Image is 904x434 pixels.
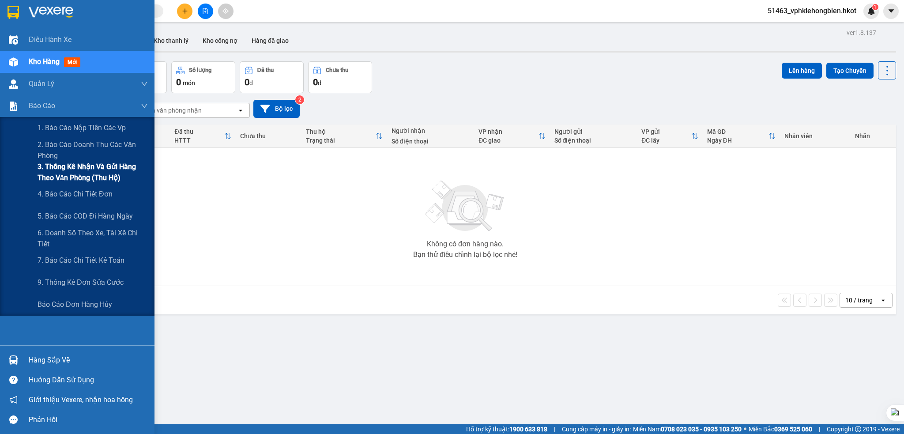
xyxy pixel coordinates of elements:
[308,61,372,93] button: Chưa thu0đ
[29,100,55,111] span: Báo cáo
[313,77,318,87] span: 0
[38,161,148,183] span: 3. Thống kê nhận và gửi hàng theo văn phòng (thu hộ)
[198,4,213,19] button: file-add
[554,424,555,434] span: |
[707,128,768,135] div: Mã GD
[245,77,249,87] span: 0
[176,77,181,87] span: 0
[9,35,18,45] img: warehouse-icon
[883,4,899,19] button: caret-down
[306,128,376,135] div: Thu hộ
[38,139,148,161] span: 2. Báo cáo doanh thu các văn phòng
[240,61,304,93] button: Đã thu0đ
[141,106,202,115] div: Chọn văn phòng nhận
[427,241,504,248] div: Không có đơn hàng nào.
[295,95,304,104] sup: 2
[661,426,742,433] strong: 0708 023 035 - 0935 103 250
[641,128,691,135] div: VP gửi
[240,132,297,140] div: Chưa thu
[392,127,470,134] div: Người nhận
[474,125,550,148] th: Toggle SortBy
[554,128,633,135] div: Người gửi
[326,67,348,73] div: Chưa thu
[29,354,148,367] div: Hàng sắp về
[9,396,18,404] span: notification
[761,5,863,16] span: 51463_vphklehongbien.hkot
[29,413,148,426] div: Phản hồi
[749,424,812,434] span: Miền Bắc
[196,30,245,51] button: Kho công nợ
[29,57,60,66] span: Kho hàng
[245,30,296,51] button: Hàng đã giao
[38,122,126,133] span: 1. Báo cáo nộp tiền các vp
[9,376,18,384] span: question-circle
[29,34,72,45] span: Điều hành xe
[38,211,133,222] span: 5. Báo cáo COD đi hàng ngày
[744,427,746,431] span: ⚪️
[177,4,192,19] button: plus
[38,255,124,266] span: 7. Báo cáo chi tiết kế toán
[253,100,300,118] button: Bộ lọc
[707,137,768,144] div: Ngày ĐH
[855,426,861,432] span: copyright
[306,137,376,144] div: Trạng thái
[189,67,211,73] div: Số lượng
[819,424,820,434] span: |
[637,125,702,148] th: Toggle SortBy
[633,424,742,434] span: Miền Nam
[784,132,846,140] div: Nhân viên
[509,426,547,433] strong: 1900 633 818
[413,251,517,258] div: Bạn thử điều chỉnh lại bộ lọc nhé!
[782,63,822,79] button: Lên hàng
[466,424,547,434] span: Hỗ trợ kỹ thuật:
[174,128,224,135] div: Đã thu
[880,297,887,304] svg: open
[703,125,780,148] th: Toggle SortBy
[141,80,148,87] span: down
[9,355,18,365] img: warehouse-icon
[29,374,148,387] div: Hướng dẫn sử dụng
[318,79,321,87] span: đ
[867,7,875,15] img: icon-new-feature
[562,424,631,434] span: Cung cấp máy in - giấy in:
[641,137,691,144] div: ĐC lấy
[8,6,19,19] img: logo-vxr
[38,277,124,288] span: 9. Thống kê đơn sửa cước
[845,296,873,305] div: 10 / trang
[392,138,470,145] div: Số điện thoại
[147,30,196,51] button: Kho thanh lý
[847,28,876,38] div: ver 1.8.137
[174,137,224,144] div: HTTT
[9,79,18,89] img: warehouse-icon
[421,175,509,237] img: svg+xml;base64,PHN2ZyBjbGFzcz0ibGlzdC1wbHVnX19zdmciIHhtbG5zPSJodHRwOi8vd3d3LnczLm9yZy8yMDAwL3N2Zy...
[222,8,229,14] span: aim
[38,189,113,200] span: 4. Báo cáo chi tiết đơn
[237,107,244,114] svg: open
[554,137,633,144] div: Số điện thoại
[38,227,148,249] span: 6. Doanh số theo xe, tài xế chi tiết
[257,67,274,73] div: Đã thu
[872,4,878,10] sup: 1
[301,125,387,148] th: Toggle SortBy
[183,79,195,87] span: món
[141,102,148,109] span: down
[38,299,112,310] span: Báo cáo đơn hàng hủy
[855,132,892,140] div: Nhãn
[182,8,188,14] span: plus
[249,79,253,87] span: đ
[171,61,235,93] button: Số lượng0món
[9,57,18,67] img: warehouse-icon
[9,102,18,111] img: solution-icon
[64,57,80,67] span: mới
[826,63,874,79] button: Tạo Chuyến
[170,125,236,148] th: Toggle SortBy
[29,78,54,89] span: Quản Lý
[478,137,538,144] div: ĐC giao
[887,7,895,15] span: caret-down
[874,4,877,10] span: 1
[218,4,234,19] button: aim
[29,394,133,405] span: Giới thiệu Vexere, nhận hoa hồng
[774,426,812,433] strong: 0369 525 060
[478,128,538,135] div: VP nhận
[9,415,18,424] span: message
